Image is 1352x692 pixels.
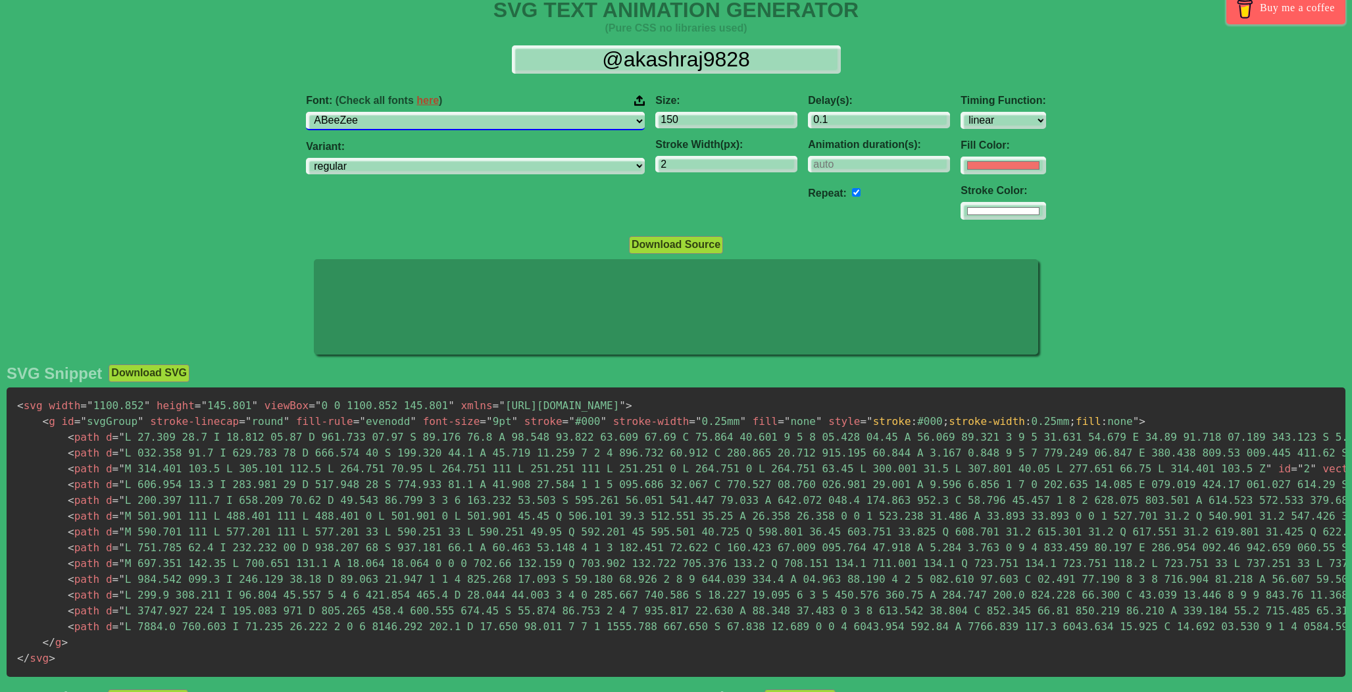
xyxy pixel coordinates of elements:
span: = [113,589,119,601]
span: < [68,478,74,491]
span: > [49,652,55,664]
span: path [68,541,99,554]
span: > [61,636,68,649]
span: d [106,447,113,459]
span: : [1101,415,1108,428]
span: none [778,415,822,428]
span: " [87,399,93,412]
span: " [118,589,125,601]
span: = [113,573,119,585]
span: " [284,415,290,428]
span: = [493,399,499,412]
span: " [739,415,746,428]
span: : [1025,415,1032,428]
span: path [68,447,99,459]
span: < [68,510,74,522]
span: " [784,415,791,428]
span: " [512,415,518,428]
span: = [113,541,119,554]
span: d [106,526,113,538]
input: Input Text Here [512,45,841,74]
span: path [68,589,99,601]
span: " [118,620,125,633]
span: d [106,620,113,633]
span: = [74,415,81,428]
span: < [43,415,49,428]
span: path [68,573,99,585]
span: =" [860,415,872,428]
span: > [626,399,632,412]
span: " [118,605,125,617]
span: = [113,447,119,459]
span: > [1139,415,1145,428]
span: path [68,620,99,633]
span: " [252,399,259,412]
span: = [480,415,486,428]
span: 0.25mm [689,415,746,428]
span: stroke [873,415,911,428]
span: d [106,462,113,475]
span: path [68,510,99,522]
h2: SVG Snippet [7,364,102,383]
label: Repeat: [808,187,847,199]
span: < [68,447,74,459]
span: svg [17,652,49,664]
span: g [43,415,55,428]
span: = [113,462,119,475]
span: = [195,399,201,412]
span: < [68,605,74,617]
span: = [113,526,119,538]
span: " [619,399,626,412]
input: 100 [655,112,797,128]
span: d [106,510,113,522]
span: " [600,415,607,428]
span: path [68,605,99,617]
span: " [118,462,125,475]
span: " [118,494,125,507]
span: svgGroup [74,415,144,428]
label: Size: [655,95,797,107]
span: fill-rule [296,415,353,428]
span: path [68,462,99,475]
span: = [353,415,360,428]
label: Timing Function: [961,95,1045,107]
a: here [416,95,439,106]
input: 2px [655,156,797,172]
span: " [245,415,252,428]
span: " [118,557,125,570]
span: < [68,431,74,443]
label: Stroke Width(px): [655,139,797,151]
span: = [689,415,695,428]
span: 1100.852 [80,399,150,412]
span: " [118,510,125,522]
span: < [68,557,74,570]
span: round [239,415,289,428]
span: < [68,573,74,585]
span: </ [17,652,30,664]
span: < [17,399,24,412]
span: " [201,399,207,412]
label: Stroke Color: [961,185,1045,197]
span: 0 0 1100.852 145.801 [309,399,455,412]
span: " [1310,462,1316,475]
label: Fill Color: [961,139,1045,151]
span: = [113,478,119,491]
input: auto [852,188,861,197]
span: < [68,620,74,633]
span: width [49,399,80,412]
span: height [157,399,195,412]
span: " [1133,415,1139,428]
span: evenodd [353,415,416,428]
span: " [118,541,125,554]
span: d [106,431,113,443]
span: " [486,415,493,428]
span: " [359,415,366,428]
span: #000 [563,415,607,428]
span: style [828,415,860,428]
span: = [113,605,119,617]
span: stroke [524,415,563,428]
span: " [118,526,125,538]
label: Variant: [306,141,645,153]
span: = [239,415,245,428]
span: < [68,589,74,601]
